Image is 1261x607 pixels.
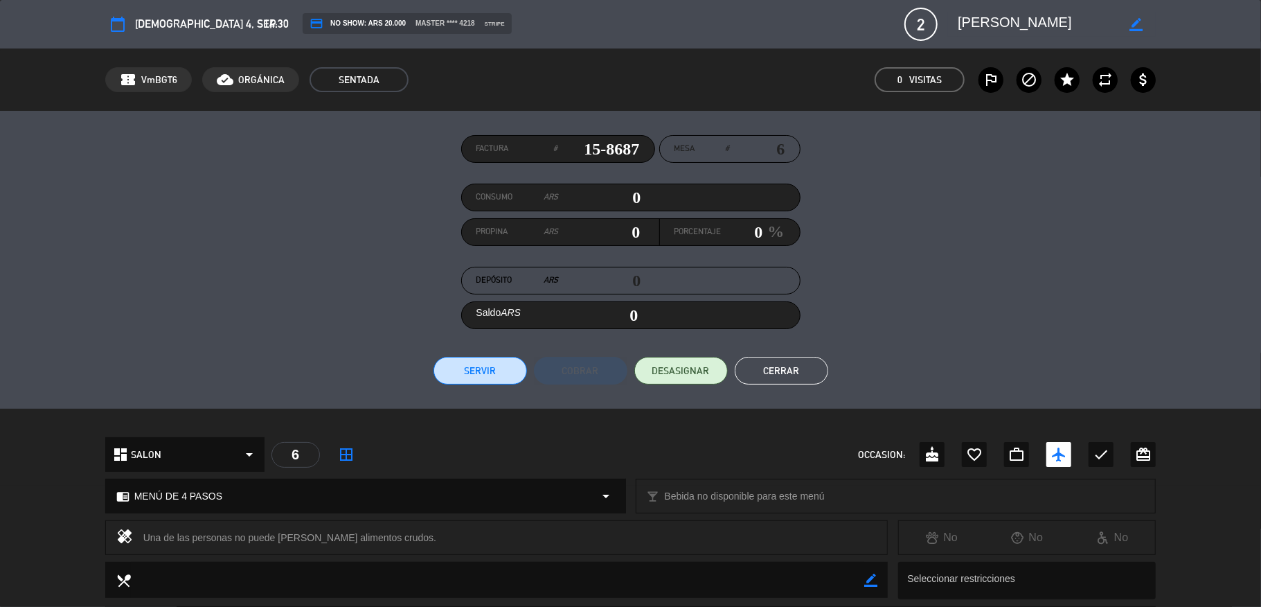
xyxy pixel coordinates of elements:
[485,19,505,28] span: stripe
[112,446,129,463] i: dashboard
[476,225,559,239] label: Propina
[904,8,938,41] span: 2
[310,67,409,92] span: SENTADA
[105,12,130,37] button: calendar_today
[647,490,660,503] i: local_bar
[116,528,133,547] i: healing
[476,142,558,156] label: Factura
[634,357,728,385] button: DESASIGNAR
[1129,18,1143,31] i: border_color
[544,274,559,288] em: ARS
[897,72,902,88] span: 0
[858,447,905,463] span: OCCASION:
[674,142,695,156] span: Mesa
[116,572,131,588] i: local_dining
[722,222,763,243] input: 0
[1097,71,1114,88] i: repeat
[1021,71,1037,88] i: block
[116,490,129,503] i: chrome_reader_mode
[131,447,161,463] span: SALON
[983,71,999,88] i: outlined_flag
[1093,446,1109,463] i: check
[217,71,233,88] i: cloud_done
[433,357,527,385] button: Servir
[544,225,558,239] em: ARS
[241,446,258,463] i: arrow_drop_down
[135,15,278,33] span: [DEMOGRAPHIC_DATA] 4, sep.
[338,446,355,463] i: border_all
[271,442,320,468] div: 6
[909,72,942,88] em: Visitas
[864,574,877,587] i: border_color
[109,16,126,33] i: calendar_today
[238,72,285,88] span: ORGÁNICA
[924,446,940,463] i: cake
[726,142,730,156] em: #
[141,72,177,88] span: VmBGT6
[1008,446,1025,463] i: work_outline
[1135,71,1152,88] i: attach_money
[899,529,984,547] div: No
[558,222,641,243] input: 0
[501,307,521,318] em: ARS
[652,364,710,378] span: DESASIGNAR
[763,218,785,245] em: %
[476,305,521,321] label: Saldo
[1059,71,1075,88] i: star
[476,274,559,288] label: Depósito
[559,187,641,208] input: 0
[665,489,825,504] span: Bebida no disponible para este menú
[310,17,406,30] span: NO SHOW: ARS 20.000
[544,191,559,204] em: ARS
[264,15,289,33] span: 14:30
[134,489,222,504] span: MENÚ DE 4 PASOS
[120,71,136,88] span: confirmation_number
[476,191,559,204] label: Consumo
[558,139,640,159] input: 0
[598,488,615,504] i: arrow_drop_down
[1135,446,1152,463] i: card_giftcard
[1070,529,1155,547] div: No
[966,446,983,463] i: favorite_border
[1050,446,1067,463] i: airplanemode_active
[735,357,828,385] button: Cerrar
[674,225,722,239] label: Porcentaje
[310,17,323,30] i: credit_card
[985,529,1070,547] div: No
[143,528,877,547] div: Una de las personas no puede [PERSON_NAME] alimentos crudos.
[554,142,558,156] em: #
[534,357,627,385] button: Cobrar
[730,139,785,159] input: number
